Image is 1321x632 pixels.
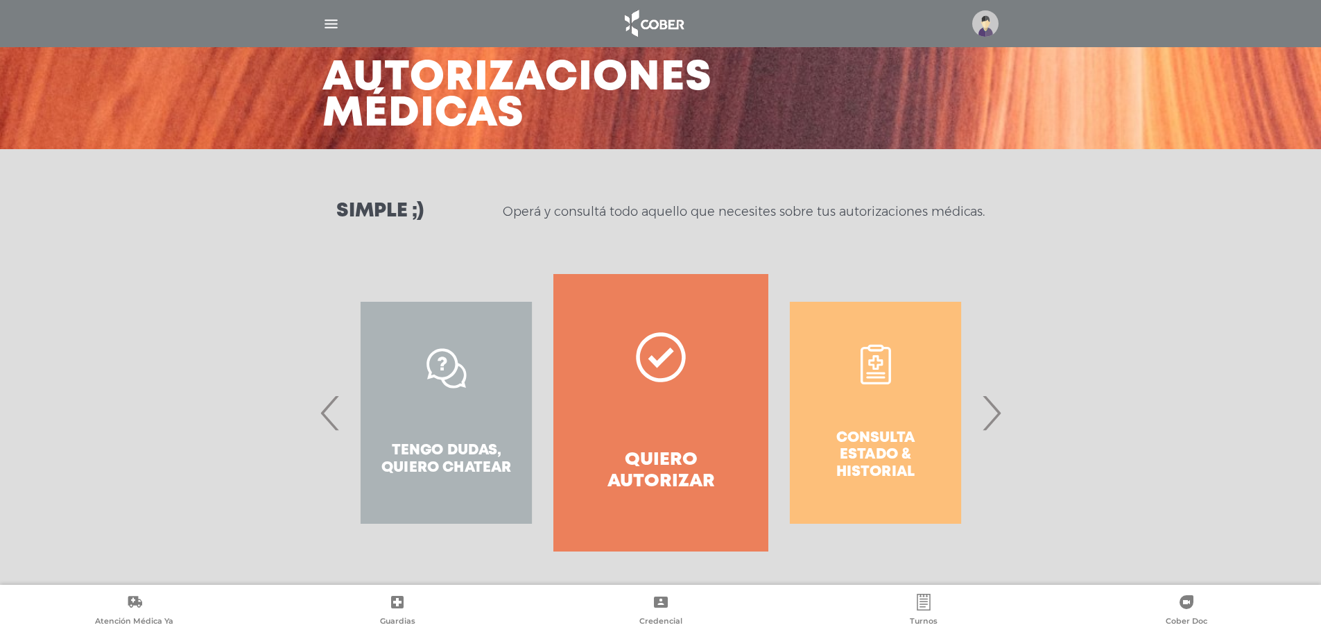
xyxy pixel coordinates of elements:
[910,616,938,629] span: Turnos
[972,10,999,37] img: profile-placeholder.svg
[503,203,985,220] p: Operá y consultá todo aquello que necesites sobre tus autorizaciones médicas.
[336,202,424,221] h3: Simple ;)
[266,594,528,629] a: Guardias
[317,375,344,450] span: Previous
[617,7,690,40] img: logo_cober_home-white.png
[1055,594,1318,629] a: Cober Doc
[553,274,768,552] a: Quiero autorizar
[322,15,340,33] img: Cober_menu-lines-white.svg
[978,375,1005,450] span: Next
[380,616,415,629] span: Guardias
[578,450,743,493] h4: Quiero autorizar
[3,594,266,629] a: Atención Médica Ya
[1166,616,1207,629] span: Cober Doc
[95,616,173,629] span: Atención Médica Ya
[639,616,682,629] span: Credencial
[529,594,792,629] a: Credencial
[322,60,712,133] h3: Autorizaciones médicas
[792,594,1055,629] a: Turnos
